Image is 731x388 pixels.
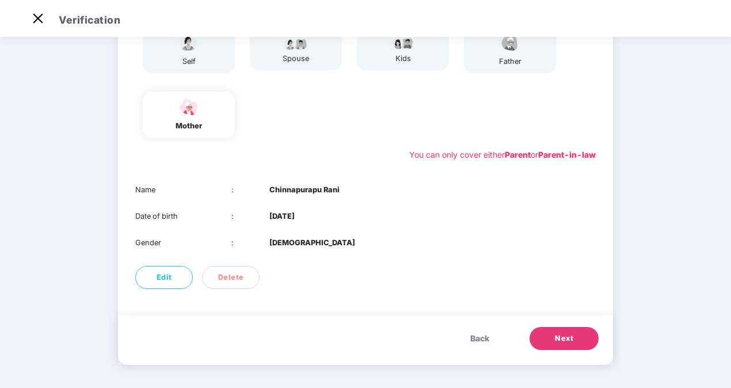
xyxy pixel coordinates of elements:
[389,53,417,64] div: kids
[281,36,310,50] img: svg+xml;base64,PHN2ZyB4bWxucz0iaHR0cDovL3d3dy53My5vcmcvMjAwMC9zdmciIHdpZHRoPSI5Ny44OTciIGhlaWdodD...
[496,33,524,53] img: svg+xml;base64,PHN2ZyBpZD0iRmF0aGVyX2ljb24iIHhtbG5zPSJodHRwOi8vd3d3LnczLm9yZy8yMDAwL3N2ZyIgeG1sbn...
[174,97,203,117] img: svg+xml;base64,PHN2ZyB4bWxucz0iaHR0cDovL3d3dy53My5vcmcvMjAwMC9zdmciIHdpZHRoPSI1NCIgaGVpZ2h0PSIzOC...
[231,184,270,196] div: :
[135,184,231,196] div: Name
[281,53,310,64] div: spouse
[218,272,244,283] span: Delete
[459,327,501,350] button: Back
[496,56,524,67] div: father
[555,333,573,344] span: Next
[409,149,596,161] div: You can only cover either or
[231,211,270,222] div: :
[389,36,417,50] img: svg+xml;base64,PHN2ZyB4bWxucz0iaHR0cDovL3d3dy53My5vcmcvMjAwMC9zdmciIHdpZHRoPSI3OS4wMzciIGhlaWdodD...
[269,211,295,222] b: [DATE]
[269,184,340,196] b: Chinnapurapu Rani
[231,237,270,249] div: :
[470,332,489,345] span: Back
[174,56,203,67] div: self
[538,150,596,159] b: Parent-in-law
[135,266,193,289] button: Edit
[269,237,355,249] b: [DEMOGRAPHIC_DATA]
[174,120,203,132] div: mother
[202,266,260,289] button: Delete
[530,327,599,350] button: Next
[174,33,203,53] img: svg+xml;base64,PHN2ZyBpZD0iU3BvdXNlX2ljb24iIHhtbG5zPSJodHRwOi8vd3d3LnczLm9yZy8yMDAwL3N2ZyIgd2lkdG...
[505,150,531,159] b: Parent
[135,237,231,249] div: Gender
[135,211,231,222] div: Date of birth
[157,272,172,283] span: Edit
